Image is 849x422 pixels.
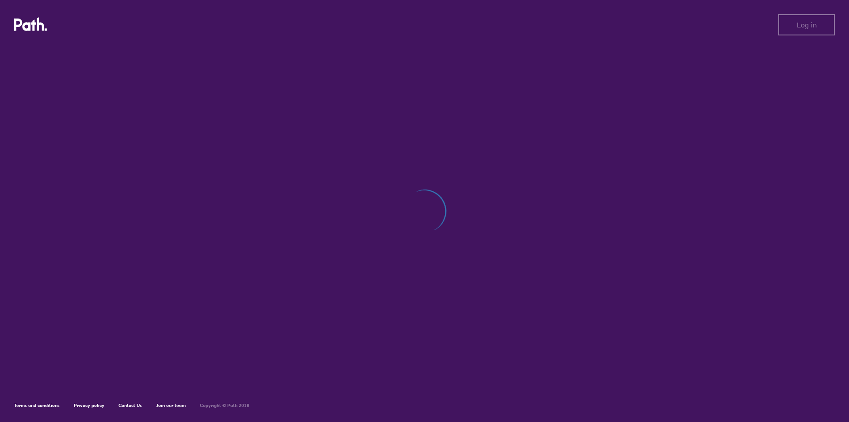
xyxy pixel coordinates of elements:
[119,403,142,408] a: Contact Us
[200,403,249,408] h6: Copyright © Path 2018
[14,403,60,408] a: Terms and conditions
[797,21,817,29] span: Log in
[156,403,186,408] a: Join our team
[74,403,104,408] a: Privacy policy
[778,14,835,35] button: Log in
